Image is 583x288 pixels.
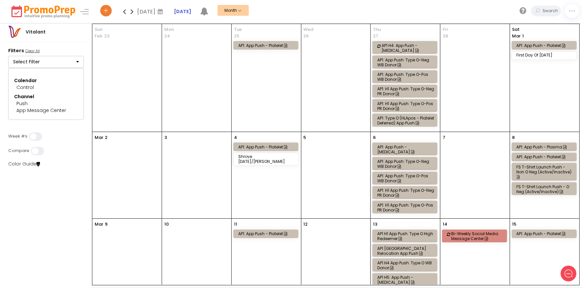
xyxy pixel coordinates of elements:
[377,231,434,241] div: AP1 H1 App Push: Type O High Redeemer
[517,53,574,57] div: First Day of [DATE]
[95,221,103,228] p: Mar
[377,246,434,256] div: AP1 [GEOGRAPHIC_DATA] Relocation App Push
[451,231,508,241] div: Bi-Weekly Social Media Message Center
[25,48,40,54] u: Clear All
[10,44,122,54] h2: What can we do to help?
[373,26,438,33] span: Thu
[238,231,295,236] div: AP1: App Push - Platelet
[16,107,76,114] div: App Message Center
[377,86,434,96] div: AP1: H1 App Push: Type O-neg PR Donor
[105,134,107,141] p: 2
[42,70,79,75] span: New conversation
[238,154,295,164] div: Shrove [DATE]/[PERSON_NAME]
[8,148,29,153] label: Compare
[443,26,507,33] span: Fri
[8,56,84,68] button: Select Filter
[377,188,434,198] div: AP1: H1 App Push: Type O-Neg PR Donor
[218,5,249,16] button: Month
[164,221,169,228] p: 10
[174,8,191,15] a: [DATE]
[238,144,295,149] div: AP1: App Push - Platelet
[55,230,83,234] span: We run on Gist
[14,77,78,84] div: Calendar
[373,221,377,228] p: 13
[21,29,50,35] div: Vitalant
[541,6,561,16] input: Search
[377,173,434,183] div: AP1: App Push: Type O-Pos WB Donor
[377,72,434,82] div: AP1: App Push: Type O-Pos WB Donor
[377,101,434,111] div: AP1: H1 App Push: Type O-pos PR Donor
[517,43,574,48] div: AP1: App Push - Platelet
[14,93,78,100] div: Channel
[304,26,368,33] span: Wed
[238,43,295,48] div: AP1: App Push - Platelet
[512,33,521,39] span: Mar
[512,221,517,228] p: 15
[104,33,109,39] p: 23
[234,134,237,141] p: 4
[137,7,165,16] div: [DATE]
[8,25,21,38] img: vitalantlogo.png
[95,134,103,141] p: Mar
[512,26,577,33] span: Sat
[10,66,121,79] button: New conversation
[10,32,122,42] h1: Hello [PERSON_NAME]!
[517,154,574,159] div: AP1: App Push - Platelet
[164,134,167,141] p: 3
[304,134,306,141] p: 5
[517,231,574,236] div: AP1: App Push - Platelet
[234,33,239,39] p: 25
[105,221,107,228] p: 9
[16,84,76,91] div: Control
[8,161,40,167] a: Color Guide
[8,134,27,139] label: Week #s
[95,26,159,33] span: Sun
[373,33,378,39] p: 27
[164,26,229,33] span: Mon
[377,275,434,285] div: AP1 H5: App Push - [MEDICAL_DATA]
[377,116,434,125] div: AP1: Type O (HLApos - Platelet Deferred) App Push
[377,260,434,270] div: AP1 H4 App Push: Type O WB Donor
[443,33,448,39] p: 28
[234,26,299,33] span: Tue
[304,221,308,228] p: 12
[443,134,445,141] p: 7
[8,47,24,54] strong: Filters
[377,159,434,169] div: AP1: App Push: Type O-Neg WB Donor
[377,203,434,212] div: AP1: H1 App Push: Type O-Pos PR Donor
[234,221,237,228] p: 11
[95,33,103,39] p: Feb
[517,184,574,194] div: FS T-Shirt Launch Push - O Neg (Active/Inactive)
[561,266,576,281] iframe: gist-messenger-bubble-iframe
[373,134,376,141] p: 6
[517,144,574,149] div: AP1: App Push - Plasma
[164,33,170,39] p: 24
[512,134,515,141] p: 8
[377,144,434,154] div: AP1: App Push - [MEDICAL_DATA]
[304,33,309,39] p: 26
[517,165,574,179] div: FS T-Shirt Launch Push - Non O Neg (Active/Inactive)
[16,100,76,107] div: Push
[382,43,439,53] div: AP1 H4: App Push - [MEDICAL_DATA]
[377,57,434,67] div: AP1: App Push: Type O-Neg WB Donor
[512,33,524,39] p: 1
[443,221,447,228] p: 14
